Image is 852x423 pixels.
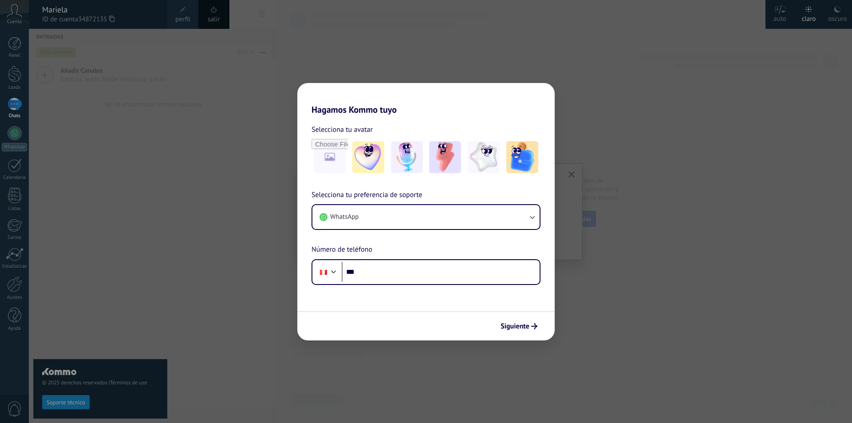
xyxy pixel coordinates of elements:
[312,190,422,201] span: Selecciona tu preferencia de soporte
[468,141,500,173] img: -4.jpeg
[501,323,529,329] span: Siguiente
[352,141,384,173] img: -1.jpeg
[330,213,359,221] span: WhatsApp
[506,141,538,173] img: -5.jpeg
[391,141,423,173] img: -2.jpeg
[312,124,373,135] span: Selecciona tu avatar
[312,244,372,256] span: Número de teléfono
[315,263,332,281] div: Peru: + 51
[297,83,555,115] h2: Hagamos Kommo tuyo
[429,141,461,173] img: -3.jpeg
[312,205,540,229] button: WhatsApp
[497,319,541,334] button: Siguiente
